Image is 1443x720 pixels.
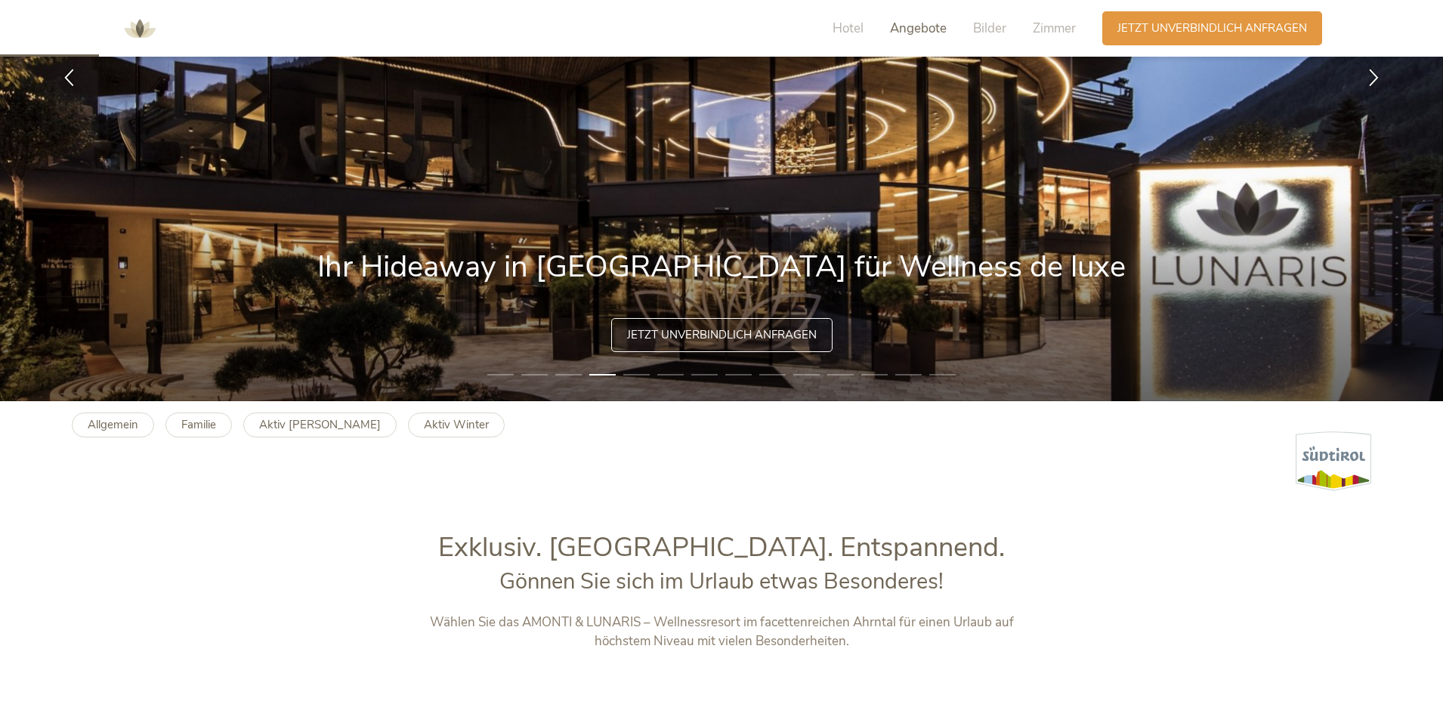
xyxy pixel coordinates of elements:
a: AMONTI & LUNARIS Wellnessresort [117,23,162,33]
a: Allgemein [72,413,154,437]
a: Aktiv Winter [408,413,505,437]
span: Jetzt unverbindlich anfragen [1117,20,1307,36]
span: Bilder [973,20,1006,37]
img: AMONTI & LUNARIS Wellnessresort [117,6,162,51]
a: Familie [165,413,232,437]
span: Hotel [833,20,864,37]
a: Aktiv [PERSON_NAME] [243,413,397,437]
span: Zimmer [1033,20,1076,37]
span: Exklusiv. [GEOGRAPHIC_DATA]. Entspannend. [438,529,1005,566]
b: Familie [181,417,216,432]
p: Wählen Sie das AMONTI & LUNARIS – Wellnessresort im facettenreichen Ahrntal für einen Urlaub auf ... [406,613,1037,651]
b: Aktiv [PERSON_NAME] [259,417,381,432]
img: Südtirol [1296,431,1371,491]
b: Aktiv Winter [424,417,489,432]
span: Gönnen Sie sich im Urlaub etwas Besonderes! [499,567,944,596]
span: Angebote [890,20,947,37]
b: Allgemein [88,417,138,432]
span: Jetzt unverbindlich anfragen [627,327,817,343]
